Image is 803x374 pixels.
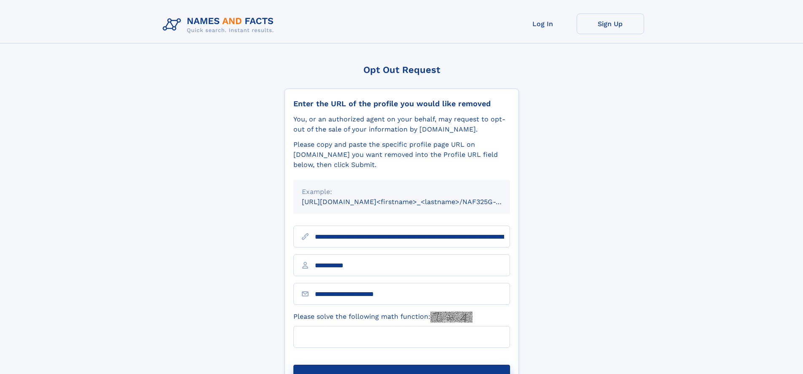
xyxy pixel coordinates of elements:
[577,13,644,34] a: Sign Up
[302,198,526,206] small: [URL][DOMAIN_NAME]<firstname>_<lastname>/NAF325G-xxxxxxxx
[159,13,281,36] img: Logo Names and Facts
[293,114,510,135] div: You, or an authorized agent on your behalf, may request to opt-out of the sale of your informatio...
[293,312,473,323] label: Please solve the following math function:
[302,187,502,197] div: Example:
[293,140,510,170] div: Please copy and paste the specific profile page URL on [DOMAIN_NAME] you want removed into the Pr...
[293,99,510,108] div: Enter the URL of the profile you would like removed
[285,65,519,75] div: Opt Out Request
[509,13,577,34] a: Log In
